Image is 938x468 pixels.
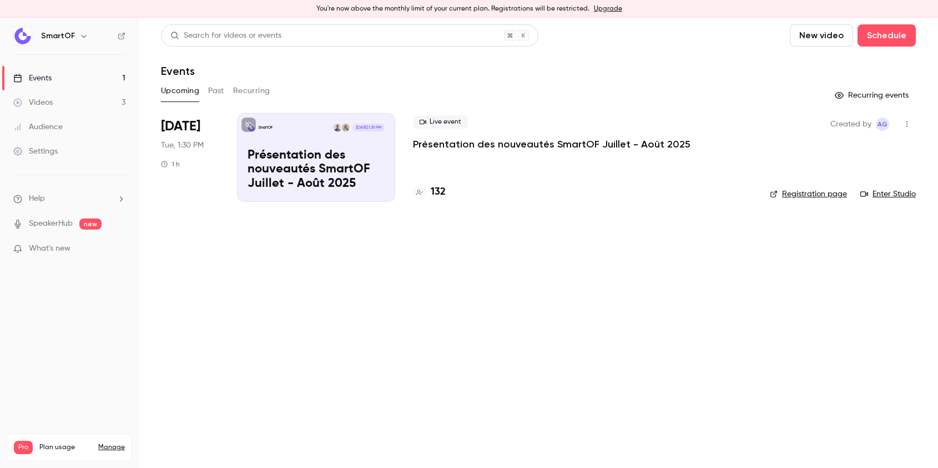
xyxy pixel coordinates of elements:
div: Videos [13,97,53,108]
span: Created by [830,118,871,131]
a: Manage [98,443,125,452]
li: help-dropdown-opener [13,193,125,205]
div: Search for videos or events [170,30,281,42]
img: Barnabé Chauvin [334,124,341,131]
button: Schedule [858,24,916,47]
iframe: Noticeable Trigger [112,244,125,254]
button: Recurring events [830,87,916,104]
h4: 132 [431,185,446,200]
span: Anais Granger [876,118,889,131]
h1: Events [161,64,195,78]
span: Tue, 1:30 PM [161,140,204,151]
div: Audience [13,121,63,133]
div: Aug 26 Tue, 1:30 PM (Europe/Paris) [161,113,219,202]
a: 132 [413,185,446,200]
a: SpeakerHub [29,218,73,230]
p: SmartOF [258,125,273,130]
button: Recurring [233,82,270,100]
img: SmartOF [14,27,32,45]
a: Upgrade [594,4,622,13]
span: Live event [413,115,468,129]
div: Events [13,73,52,84]
button: New video [790,24,853,47]
button: Past [208,82,224,100]
a: Présentation des nouveautés SmartOF Juillet - Août 2025SmartOFAnaïs GrangerBarnabé Chauvin[DATE] ... [237,113,395,202]
a: Présentation des nouveautés SmartOF Juillet - Août 2025 [413,138,690,151]
span: What's new [29,243,70,255]
span: Help [29,193,45,205]
p: Présentation des nouveautés SmartOF Juillet - Août 2025 [248,149,385,191]
a: Enter Studio [860,189,916,200]
img: Anaïs Granger [342,124,350,131]
span: Pro [14,441,33,454]
span: new [79,218,102,230]
div: Settings [13,146,58,157]
h6: SmartOF [41,30,75,42]
span: [DATE] 1:30 PM [352,124,384,131]
span: Plan usage [39,443,92,452]
span: [DATE] [161,118,200,135]
a: Registration page [770,189,847,200]
button: Upcoming [161,82,199,100]
span: AG [878,118,887,131]
div: 1 h [161,160,180,169]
